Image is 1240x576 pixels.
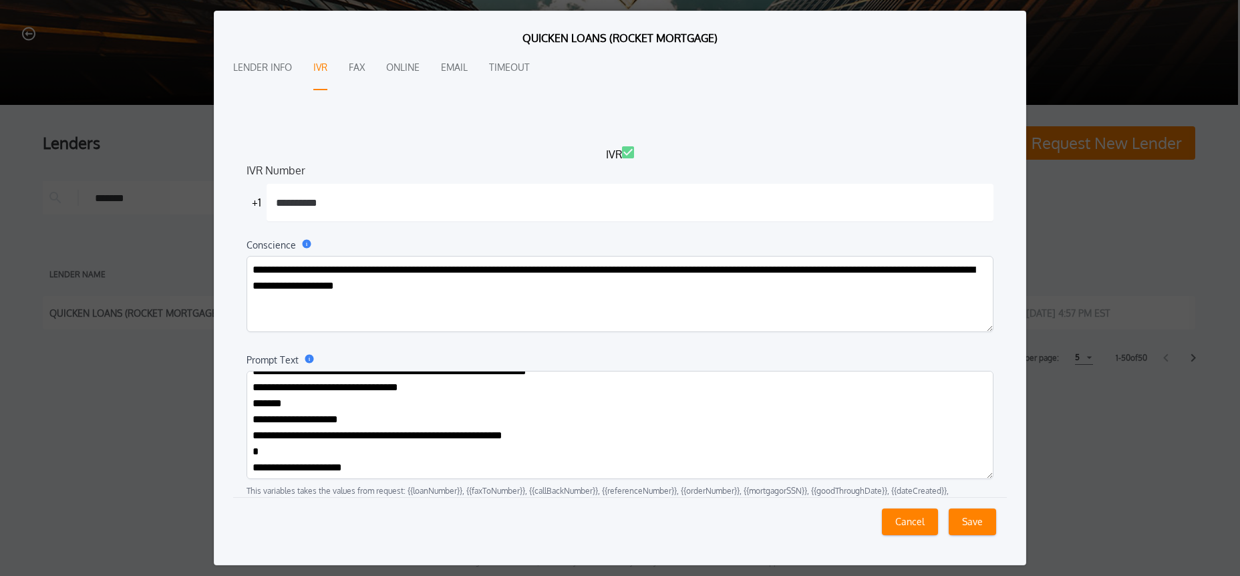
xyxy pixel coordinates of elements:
[489,46,530,90] button: Timeout
[313,46,327,90] button: IVR
[349,46,365,90] button: Fax
[233,30,1007,46] h2: QUICKEN LOANS (ROCKET MORTGAGE)
[247,486,993,507] p: This variables takes the values from request: {{loanNumber}}, {{faxToNumber}}, {{callBackNumber}}...
[247,146,993,162] label: IVR
[233,46,292,90] button: Lender Info
[949,509,996,535] button: Save
[247,162,305,173] label: IVR Number
[882,509,938,535] button: Cancel
[386,46,420,90] button: Online
[247,189,267,216] span: +1
[247,239,296,252] label: Conscience
[441,46,468,90] button: Email
[247,353,299,367] label: Prompt Text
